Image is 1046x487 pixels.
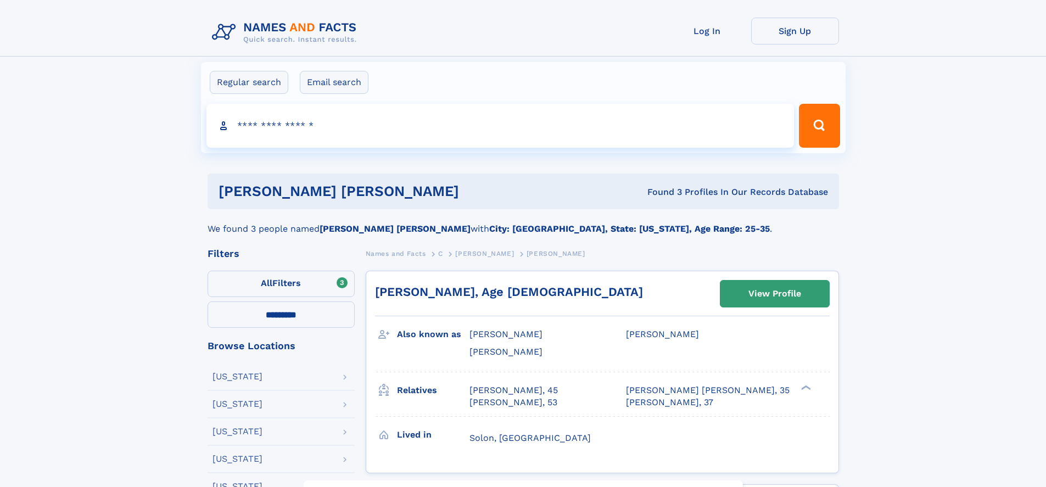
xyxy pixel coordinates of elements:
h3: Relatives [397,381,469,400]
div: ❯ [798,384,812,391]
a: Log In [663,18,751,44]
label: Regular search [210,71,288,94]
a: View Profile [720,281,829,307]
span: [PERSON_NAME] [469,329,542,339]
h3: Lived in [397,426,469,444]
a: [PERSON_NAME], 53 [469,396,557,408]
b: City: [GEOGRAPHIC_DATA], State: [US_STATE], Age Range: 25-35 [489,223,770,234]
div: We found 3 people named with . [208,209,839,236]
button: Search Button [799,104,840,148]
div: [US_STATE] [212,372,262,381]
a: Names and Facts [366,247,426,260]
span: C [438,250,443,258]
a: Sign Up [751,18,839,44]
div: View Profile [748,281,801,306]
div: [US_STATE] [212,455,262,463]
span: [PERSON_NAME] [455,250,514,258]
a: [PERSON_NAME] [PERSON_NAME], 35 [626,384,790,396]
a: C [438,247,443,260]
b: [PERSON_NAME] [PERSON_NAME] [320,223,471,234]
span: [PERSON_NAME] [626,329,699,339]
h1: [PERSON_NAME] [PERSON_NAME] [219,184,553,198]
input: search input [206,104,795,148]
span: [PERSON_NAME] [469,346,542,357]
a: [PERSON_NAME], 37 [626,396,713,408]
span: [PERSON_NAME] [527,250,585,258]
h3: Also known as [397,325,469,344]
div: [US_STATE] [212,427,262,436]
a: [PERSON_NAME] [455,247,514,260]
div: Found 3 Profiles In Our Records Database [553,186,828,198]
label: Filters [208,271,355,297]
div: Filters [208,249,355,259]
label: Email search [300,71,368,94]
span: Solon, [GEOGRAPHIC_DATA] [469,433,591,443]
span: All [261,278,272,288]
a: [PERSON_NAME], Age [DEMOGRAPHIC_DATA] [375,285,643,299]
a: [PERSON_NAME], 45 [469,384,558,396]
div: [US_STATE] [212,400,262,408]
div: Browse Locations [208,341,355,351]
img: Logo Names and Facts [208,18,366,47]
